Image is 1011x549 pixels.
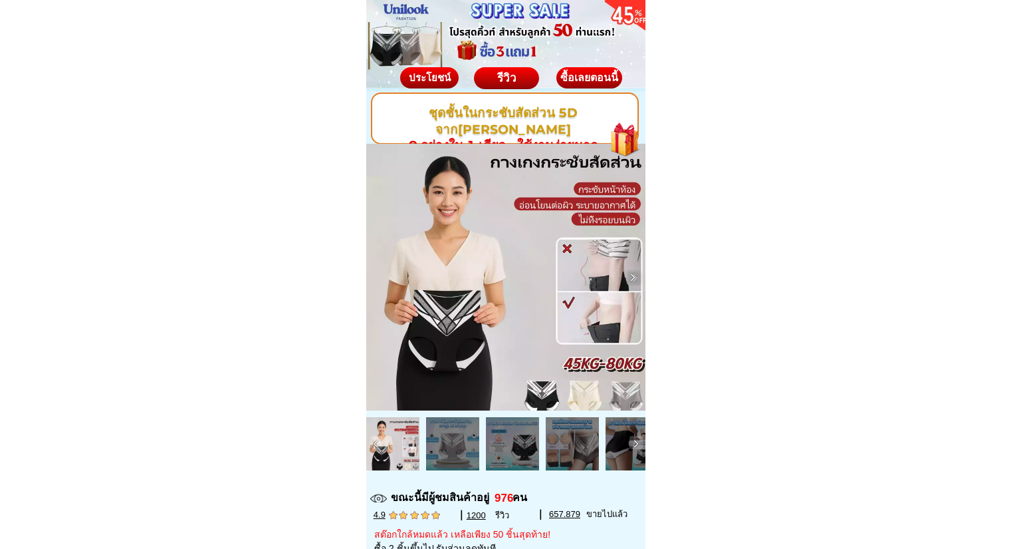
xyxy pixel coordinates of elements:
h4: I [538,504,549,526]
h2: 976 [491,488,518,509]
h4: ขายไปแล้ว [586,508,641,521]
div: ซื้อเลยตอนนี้ [555,73,622,83]
div: รีวิว [473,69,540,87]
h4: 4.9 [374,508,450,522]
img: navigation [629,437,643,451]
h4: 1200 [467,509,491,522]
h4: ขณะนี้มีผู้ชมสินค้าอยู่ คน [391,490,645,506]
img: navigation [626,271,639,284]
h4: รีวิว [495,509,538,522]
h4: I [459,504,474,526]
h4: สต๊อกใกล้หมดแล้ว เหลือเพียง 50 ชิ้นสุดท้าย! [374,528,592,542]
span: ประโยชน์ [408,71,451,84]
img: navigation [370,437,383,451]
h4: 657.879 [549,508,589,521]
h1: ชุดชั้นในกระชับสัดส่วน 5D จาก[PERSON_NAME] [363,105,643,154]
span: 9 อย่างใน 1 เดียว - ใช้งานง่ายมาก [409,138,598,153]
